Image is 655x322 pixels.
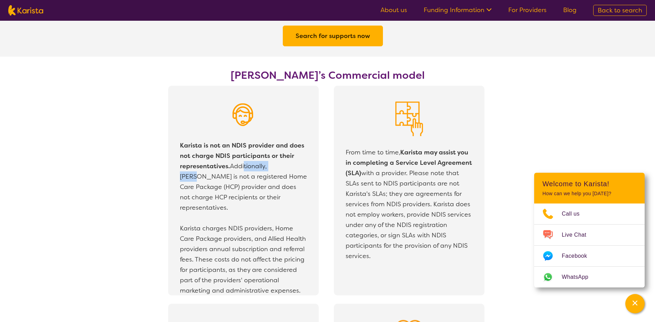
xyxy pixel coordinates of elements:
span: Back to search [598,6,642,15]
a: About us [381,6,407,14]
button: Search for supports now [283,26,383,46]
a: For Providers [508,6,547,14]
span: WhatsApp [562,272,597,282]
h2: Welcome to Karista! [542,180,636,188]
a: Back to search [593,5,647,16]
a: Web link opens in a new tab. [534,267,645,287]
a: Funding Information [424,6,492,14]
p: Karista charges NDIS providers, Home Care Package providers, and Allied Health providers annual s... [180,223,307,296]
a: Search for supports now [296,30,370,42]
p: How can we help you [DATE]? [542,191,636,197]
span: Call us [562,209,588,219]
div: Channel Menu [534,173,645,287]
button: Channel Menu [625,294,645,313]
img: Person with headset icon [230,102,257,129]
span: Facebook [562,251,595,261]
img: Puzzle icon [395,102,423,136]
a: Blog [563,6,577,14]
h2: [PERSON_NAME]’s Commercial model [203,69,452,82]
p: Additionally, [PERSON_NAME] is not a registered Home Care Package (HCP) provider and does not cha... [180,140,307,213]
ul: Choose channel [534,203,645,287]
img: Karista logo [8,5,43,16]
b: Karista may assist you in completing a Service Level Agreement (SLA) [346,148,472,177]
b: Karista is not an NDIS provider and does not charge NDIS participants or their representatives. [180,141,304,170]
p: From time to time, with a provider. Please note that SLAs sent to NDIS participants are not Karis... [346,147,473,261]
span: Live Chat [562,230,595,240]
